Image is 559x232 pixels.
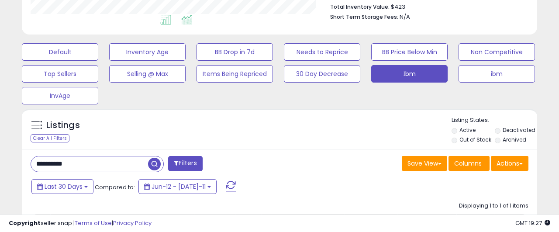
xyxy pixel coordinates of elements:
[491,156,528,171] button: Actions
[284,43,360,61] button: Needs to Reprice
[459,65,535,83] button: ibm
[197,43,273,61] button: BB Drop in 7d
[402,156,447,171] button: Save View
[109,65,186,83] button: Selling @ Max
[503,136,526,143] label: Archived
[503,126,535,134] label: Deactivated
[459,136,491,143] label: Out of Stock
[371,43,448,61] button: BB Price Below Min
[197,65,273,83] button: Items Being Repriced
[400,13,410,21] span: N/A
[46,119,80,132] h5: Listings
[371,65,448,83] button: İbm
[284,65,360,83] button: 30 Day Decrease
[459,126,476,134] label: Active
[330,13,398,21] b: Short Term Storage Fees:
[9,219,152,228] div: seller snap | |
[152,182,206,191] span: Jun-12 - [DATE]-11
[31,179,93,194] button: Last 30 Days
[109,43,186,61] button: Inventory Age
[22,65,98,83] button: Top Sellers
[454,159,482,168] span: Columns
[113,219,152,227] a: Privacy Policy
[168,156,202,171] button: Filters
[9,219,41,227] strong: Copyright
[452,116,537,125] p: Listing States:
[449,156,490,171] button: Columns
[459,43,535,61] button: Non Competitive
[22,87,98,104] button: InvAge
[330,3,390,10] b: Total Inventory Value:
[330,1,522,11] li: $423
[22,43,98,61] button: Default
[45,182,83,191] span: Last 30 Days
[515,219,550,227] span: 2025-08-11 19:27 GMT
[31,134,69,142] div: Clear All Filters
[75,219,112,227] a: Terms of Use
[459,202,528,210] div: Displaying 1 to 1 of 1 items
[138,179,217,194] button: Jun-12 - [DATE]-11
[95,183,135,191] span: Compared to:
